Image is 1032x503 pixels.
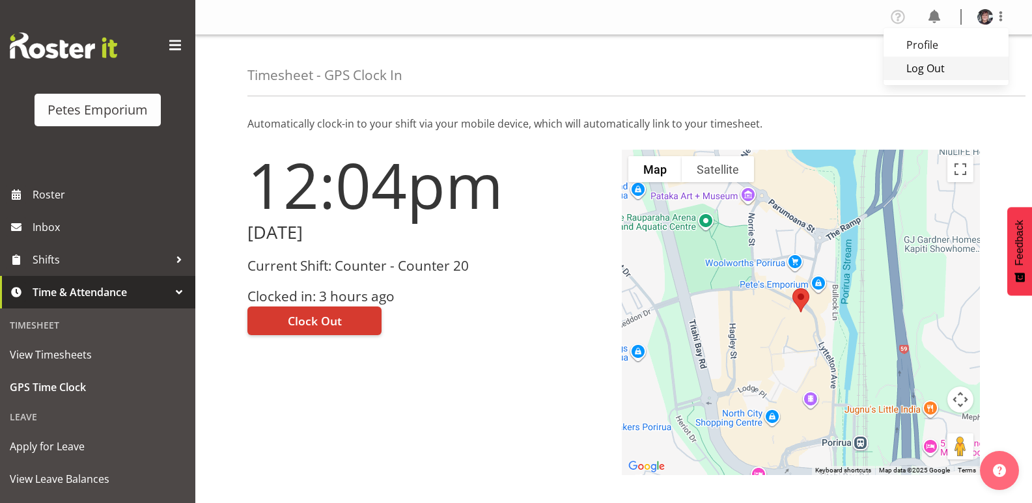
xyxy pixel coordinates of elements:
[48,100,148,120] div: Petes Emporium
[247,116,980,131] p: Automatically clock-in to your shift via your mobile device, which will automatically link to you...
[33,185,189,204] span: Roster
[3,430,192,463] a: Apply for Leave
[682,156,754,182] button: Show satellite imagery
[3,338,192,371] a: View Timesheets
[247,223,606,243] h2: [DATE]
[625,458,668,475] img: Google
[993,464,1006,477] img: help-xxl-2.png
[247,306,382,335] button: Clock Out
[10,345,186,364] span: View Timesheets
[288,312,342,329] span: Clock Out
[947,156,973,182] button: Toggle fullscreen view
[947,387,973,413] button: Map camera controls
[10,33,117,59] img: Rosterit website logo
[628,156,682,182] button: Show street map
[879,467,950,474] span: Map data ©2025 Google
[247,68,402,83] h4: Timesheet - GPS Clock In
[247,258,606,273] h3: Current Shift: Counter - Counter 20
[815,466,871,475] button: Keyboard shortcuts
[1007,207,1032,295] button: Feedback - Show survey
[10,377,186,397] span: GPS Time Clock
[884,33,1009,57] a: Profile
[33,217,189,237] span: Inbox
[247,150,606,220] h1: 12:04pm
[947,433,973,459] button: Drag Pegman onto the map to open Street View
[884,57,1009,80] a: Log Out
[3,463,192,495] a: View Leave Balances
[977,9,993,25] img: michelle-whaleb4506e5af45ffd00a26cc2b6420a9100.png
[33,250,169,269] span: Shifts
[958,467,976,474] a: Terms (opens in new tab)
[3,403,192,430] div: Leave
[33,282,169,302] span: Time & Attendance
[625,458,668,475] a: Open this area in Google Maps (opens a new window)
[1014,220,1025,265] span: Feedback
[247,289,606,304] h3: Clocked in: 3 hours ago
[10,469,186,489] span: View Leave Balances
[10,437,186,456] span: Apply for Leave
[3,371,192,403] a: GPS Time Clock
[3,312,192,338] div: Timesheet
